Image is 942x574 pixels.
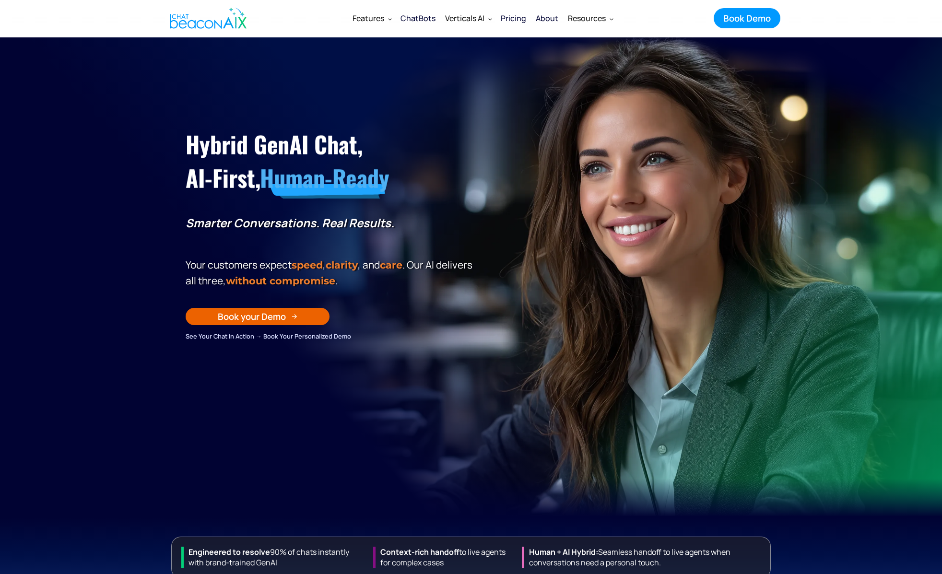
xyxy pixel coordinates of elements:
span: clarity [326,259,358,271]
a: home [162,1,252,35]
div: Features [353,12,384,25]
a: Book Demo [714,8,780,28]
div: to live agents for complex cases [373,547,514,568]
div: Book your Demo [218,310,286,323]
img: Dropdown [488,17,492,21]
strong: Engineered to resolve [188,547,270,557]
strong: speed [292,259,323,271]
div: See Your Chat in Action → Book Your Personalized Demo [186,331,476,341]
img: Arrow [292,314,297,319]
div: About [536,12,558,25]
span: Human-Ready [260,161,389,195]
div: Verticals AI [445,12,484,25]
span: without compromise [226,275,335,287]
div: Seamless handoff to live agents when conversations need a personal touch. [522,547,765,568]
strong: Human + Al Hybrid: [529,547,598,557]
div: Resources [568,12,606,25]
h1: Hybrid GenAI Chat, AI-First, [186,128,476,195]
span: care [380,259,402,271]
div: Book Demo [723,12,771,24]
div: Pricing [501,12,526,25]
div: Resources [563,7,617,30]
img: Dropdown [610,17,613,21]
strong: Context-rich handoff [380,547,459,557]
strong: Smarter Conversations. Real Results. [186,215,394,231]
div: 90% of chats instantly with brand-trained GenAI [181,547,365,568]
div: Verticals AI [440,7,496,30]
div: Features [348,7,396,30]
a: About [531,6,563,31]
div: ChatBots [400,12,436,25]
p: Your customers expect , , and . Our Al delivers all three, . [186,257,476,289]
a: Book your Demo [186,308,330,325]
a: ChatBots [396,6,440,31]
a: Pricing [496,6,531,31]
img: Dropdown [388,17,392,21]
